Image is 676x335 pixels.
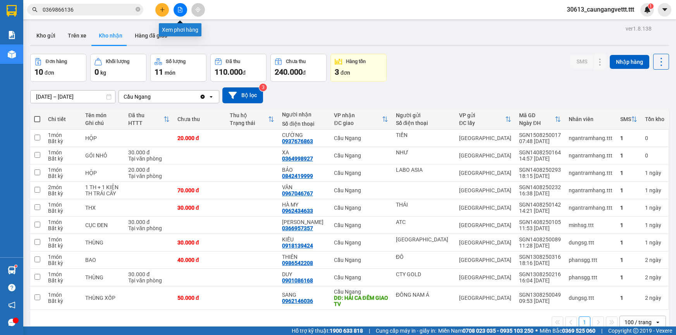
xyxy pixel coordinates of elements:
button: Đã thu110.000đ [210,54,267,82]
span: 0 [95,67,99,77]
button: Đơn hàng10đơn [30,54,86,82]
span: ngày [649,257,661,263]
div: Khối lượng [106,59,129,64]
button: Số lượng11món [150,54,206,82]
div: 1 [645,205,664,211]
div: 11:28 [DATE] [519,243,561,249]
span: đơn [45,70,54,76]
div: 18:16 [DATE] [519,260,561,266]
th: Toggle SortBy [226,109,278,130]
span: caret-down [661,6,668,13]
img: warehouse-icon [8,266,16,274]
div: 1 món [48,167,77,173]
span: copyright [633,328,638,333]
div: Số điện thoại [282,121,326,127]
div: Người nhận [282,111,326,118]
span: đ [243,70,246,76]
div: Bất kỳ [48,298,77,304]
div: 0842419999 [282,173,313,179]
button: caret-down [658,3,671,17]
div: Bất kỳ [48,243,77,249]
div: 0918139424 [282,243,313,249]
div: [GEOGRAPHIC_DATA] [459,187,511,193]
div: ĐÔ [396,254,451,260]
div: 2 [645,257,664,263]
div: Cầu Ngang [334,187,388,193]
div: Cầu Ngang [334,289,388,295]
span: plus [160,7,165,12]
img: icon-new-feature [644,6,651,13]
th: Toggle SortBy [455,109,515,130]
svg: Clear value [200,94,206,100]
div: DĐ: HẢI CA ĐÊM GIAO TV [334,295,388,307]
span: message [8,319,15,326]
button: Hàng đã giao [129,26,174,45]
div: 0962434633 [282,208,313,214]
div: 1 món [48,254,77,260]
span: 11 [155,67,163,77]
div: 1 món [48,132,77,138]
span: kg [100,70,106,76]
div: MILANO [396,236,451,243]
div: 1 món [48,149,77,156]
div: 1 [620,295,637,301]
span: 240.000 [275,67,303,77]
div: Bất kỳ [48,173,77,179]
div: SGN1408250105 [519,219,561,225]
div: 07:48 [DATE] [519,138,561,144]
button: Kho gửi [30,26,62,45]
span: question-circle [8,284,15,291]
div: 20.000 đ [128,167,170,173]
div: 30.000 đ [177,205,222,211]
div: Trạng thái [230,120,268,126]
div: [GEOGRAPHIC_DATA] [459,222,511,228]
span: ngày [649,170,661,176]
div: SMS [620,116,631,122]
button: plus [155,3,169,17]
div: 2 [645,274,664,280]
div: HTTT [128,120,163,126]
div: 20.000 đ [177,135,222,141]
div: 0962146036 [282,298,313,304]
svg: open [208,94,214,100]
div: 30.000 đ [128,149,170,156]
div: [GEOGRAPHIC_DATA] [459,274,511,280]
div: VP gửi [459,112,505,118]
th: Toggle SortBy [616,109,641,130]
div: Cầu Ngang [334,274,388,280]
input: Select a date range. [31,91,115,103]
div: THX [85,205,120,211]
div: 2 [645,295,664,301]
div: 1 món [48,292,77,298]
div: Chưa thu [286,59,306,64]
span: 30613_caungangvettt.ttt [561,5,640,14]
div: ngantramhang.ttt [569,170,612,176]
div: Tại văn phòng [128,173,170,179]
span: ngày [649,187,661,193]
span: close-circle [136,6,140,14]
div: Tại văn phòng [128,156,170,162]
div: Mã GD [519,112,555,118]
div: SGN1408250142 [519,202,561,208]
div: Bất kỳ [48,260,77,266]
div: 70.000 đ [177,187,222,193]
strong: 0708 023 035 - 0935 103 250 [463,328,533,334]
div: ngantramhang.ttt [569,135,612,141]
button: SMS [570,55,593,68]
div: 11:53 [DATE] [519,225,561,231]
div: Tồn kho [645,116,664,122]
span: | [369,326,370,335]
input: Selected Cầu Ngang. [151,93,152,101]
div: XA [282,149,326,156]
div: 1 [645,239,664,246]
div: HÀ MY [282,202,326,208]
div: THÙNG [85,274,120,280]
div: Bất kỳ [48,208,77,214]
div: 1 [620,222,637,228]
div: 1 món [48,236,77,243]
span: 1 [649,3,652,9]
div: HỘP [85,135,120,141]
div: 30.000 đ [128,219,170,225]
div: Cầu Ngang [334,257,388,263]
sup: 1 [15,265,17,267]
